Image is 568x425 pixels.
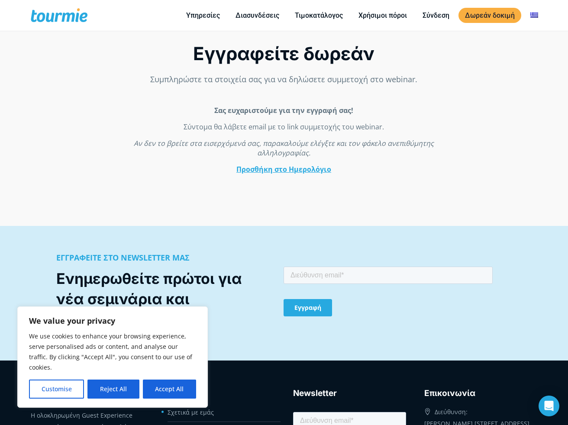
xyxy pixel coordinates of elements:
div: Εγγραφείτε δωρεάν [123,42,445,65]
iframe: Form 2 [284,265,493,322]
button: Customise [29,380,84,399]
p: We use cookies to enhance your browsing experience, serve personalised ads or content, and analys... [29,331,196,373]
a: Χρήσιμοι πόροι [352,10,413,21]
p: Συμπληρώστε τα στοιχεία σας για να δηλώσετε συμμετοχή στο webinar. [123,74,445,85]
h3: Eπικοινωνία [424,387,537,400]
div: Ενημερωθείτε πρώτοι για νέα σεμινάρια και εκδηλώσεις [56,268,265,329]
h3: Newsletter [293,387,406,400]
a: Σύνδεση [416,10,456,21]
iframe: Form 0 [123,106,445,174]
button: Accept All [143,380,196,399]
p: We value your privacy [29,316,196,326]
button: Reject All [87,380,139,399]
h3: Εταιρεία [162,387,275,400]
a: Τιμοκατάλογος [288,10,349,21]
a: Σχετικά με εμάς [168,408,214,416]
a: Υπηρεσίες [180,10,226,21]
b: ΕΓΓΡΑΦΕΙΤΕ ΣΤΟ NEWSLETTER ΜΑΣ [56,252,190,263]
a: Αλλαγή σε [524,10,545,21]
a: Διασυνδέσεις [229,10,286,21]
a: Δωρεάν δοκιμή [458,8,521,23]
div: Open Intercom Messenger [539,396,559,416]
